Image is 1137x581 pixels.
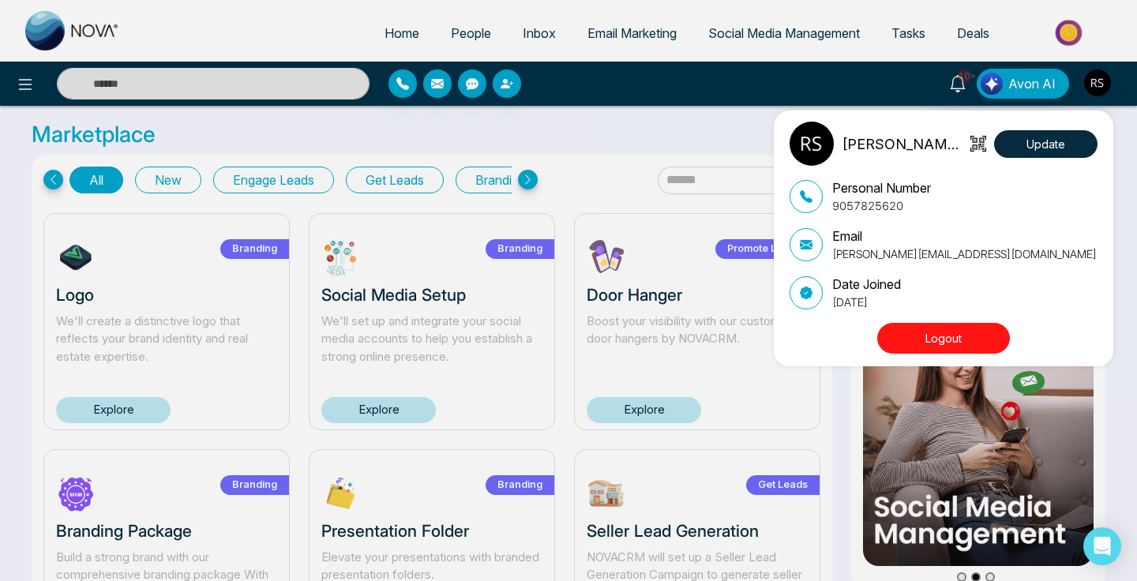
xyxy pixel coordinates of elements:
p: Date Joined [832,275,901,294]
p: Personal Number [832,178,931,197]
p: Email [832,227,1097,246]
p: [DATE] [832,294,901,310]
p: [PERSON_NAME] [PERSON_NAME] [842,133,966,155]
p: 9057825620 [832,197,931,214]
p: [PERSON_NAME][EMAIL_ADDRESS][DOMAIN_NAME] [832,246,1097,262]
button: Logout [877,323,1010,354]
button: Update [994,130,1098,158]
div: Open Intercom Messenger [1083,527,1121,565]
